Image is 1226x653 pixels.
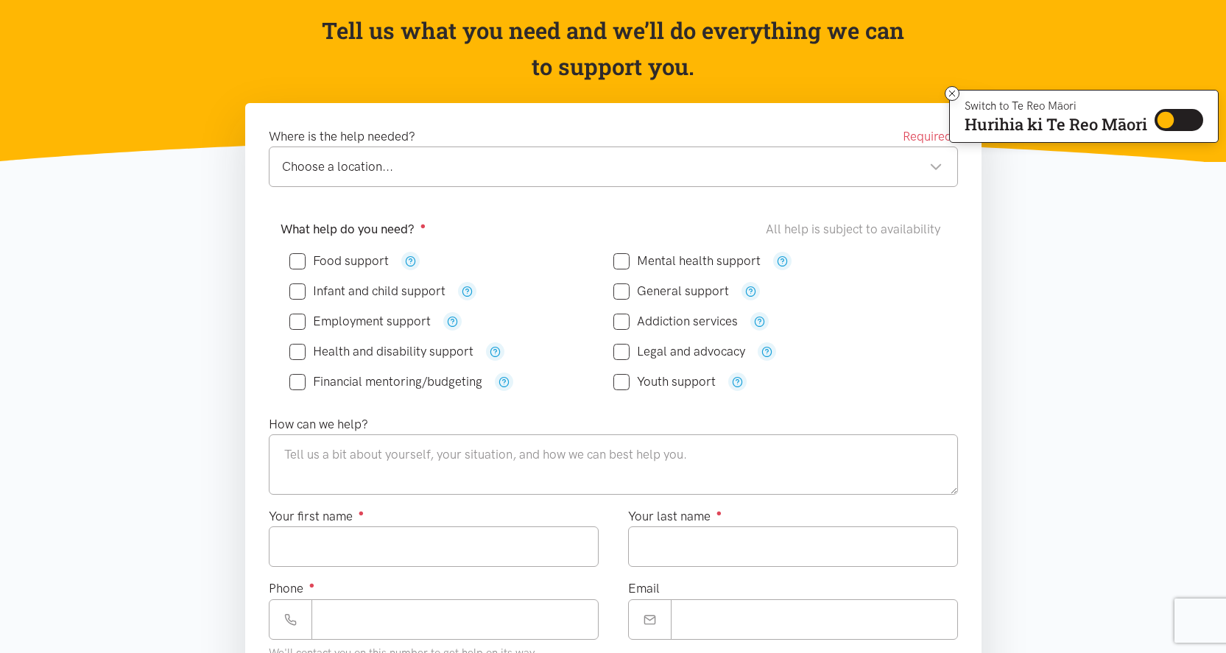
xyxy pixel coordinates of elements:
[289,315,431,328] label: Employment support
[613,375,716,388] label: Youth support
[309,579,315,590] sup: ●
[269,414,368,434] label: How can we help?
[289,285,445,297] label: Infant and child support
[269,506,364,526] label: Your first name
[716,507,722,518] sup: ●
[289,375,482,388] label: Financial mentoring/budgeting
[359,507,364,518] sup: ●
[628,579,660,599] label: Email
[965,118,1147,131] p: Hurihia ki Te Reo Māori
[671,599,958,640] input: Email
[311,599,599,640] input: Phone number
[289,255,389,267] label: Food support
[282,157,943,177] div: Choose a location...
[420,220,426,231] sup: ●
[320,13,906,85] p: Tell us what you need and we’ll do everything we can to support you.
[613,315,738,328] label: Addiction services
[903,127,958,147] span: Required
[613,345,745,358] label: Legal and advocacy
[269,127,415,147] label: Where is the help needed?
[281,219,426,239] label: What help do you need?
[965,102,1147,110] p: Switch to Te Reo Māori
[628,506,722,526] label: Your last name
[613,285,729,297] label: General support
[269,579,315,599] label: Phone
[289,345,473,358] label: Health and disability support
